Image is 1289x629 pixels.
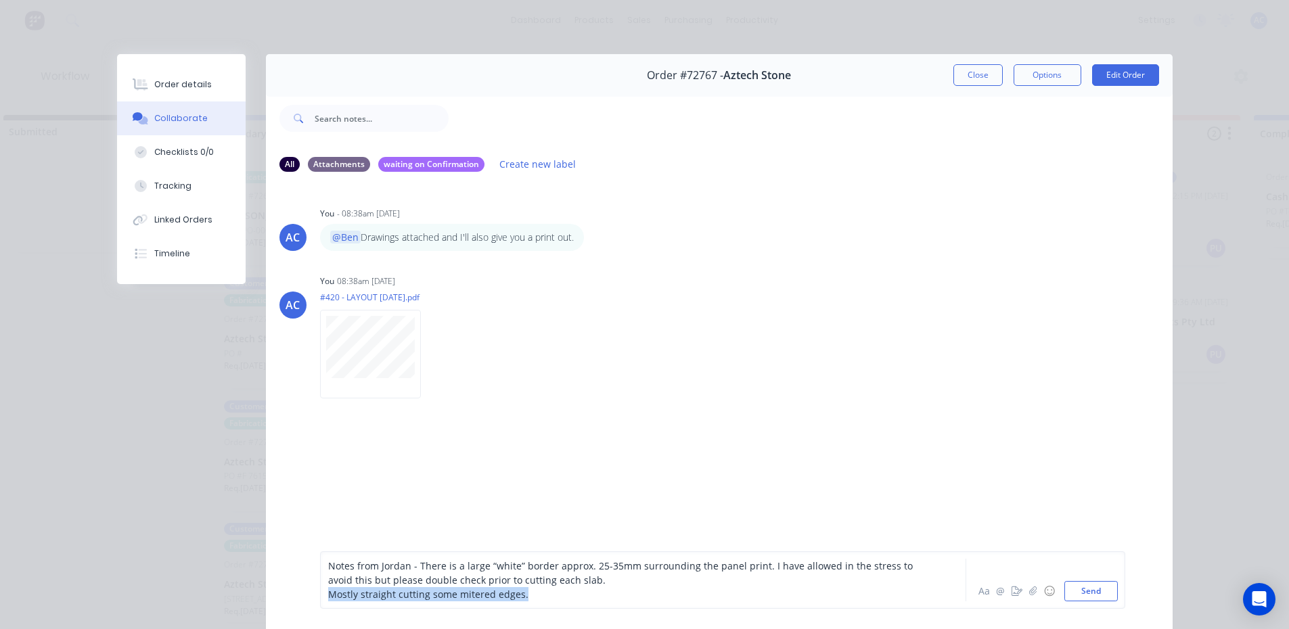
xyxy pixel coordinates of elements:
button: Collaborate [117,101,246,135]
span: @Ben [330,231,361,243]
div: You [320,208,334,220]
div: AC [286,229,300,246]
button: Send [1064,581,1118,601]
span: Notes from Jordan - There is a large “white” border approx. 25-35mm surrounding the panel print. ... [328,559,915,586]
div: AC [286,297,300,313]
button: Create new label [493,155,583,173]
span: Order #72767 - [647,69,723,82]
div: Collaborate [154,112,208,124]
div: - 08:38am [DATE] [337,208,400,220]
div: Attachments [308,157,370,172]
button: ☺ [1041,583,1058,599]
div: Open Intercom Messenger [1243,583,1275,615]
button: Close [953,64,1003,86]
p: #420 - LAYOUT [DATE].pdf [320,292,434,303]
div: 08:38am [DATE] [337,275,395,287]
span: Mostly straight cutting some mitered edges. [328,588,528,601]
div: waiting on Confirmation [378,157,484,172]
div: You [320,275,334,287]
button: Linked Orders [117,203,246,237]
div: All [279,157,300,172]
div: Tracking [154,180,191,192]
div: Linked Orders [154,214,212,226]
button: @ [993,583,1009,599]
button: Tracking [117,169,246,203]
button: Edit Order [1092,64,1159,86]
span: Aztech Stone [723,69,791,82]
div: Timeline [154,248,190,260]
div: Order details [154,78,212,91]
button: Aa [976,583,993,599]
button: Options [1014,64,1081,86]
input: Search notes... [315,105,449,132]
button: Timeline [117,237,246,271]
p: Drawings attached and I'll also give you a print out. [330,231,574,244]
div: Checklists 0/0 [154,146,214,158]
button: Checklists 0/0 [117,135,246,169]
button: Order details [117,68,246,101]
